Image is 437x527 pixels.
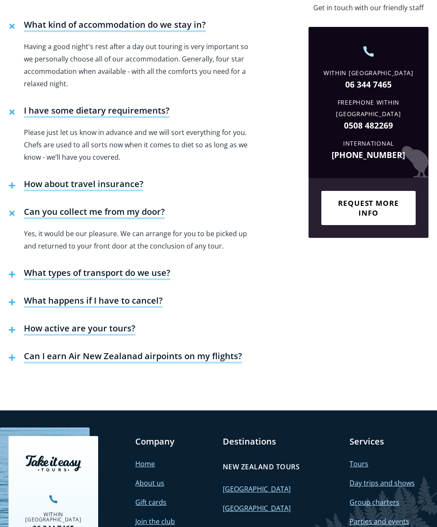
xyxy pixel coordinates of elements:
[24,267,170,280] h4: What types of transport do we use?
[24,126,257,164] p: Please just let us know in advance and we will sort everything for you. Chefs are used to all sor...
[309,2,428,14] p: Get in touch with our friendly staff
[24,179,143,191] h4: How about travel insurance?
[350,436,384,447] a: Services
[4,316,140,344] button: How active are your tours?
[135,459,155,468] a: Home
[350,517,409,526] a: Parties and events
[24,41,257,90] p: Having a good night's rest after a day out touring is very important so we personally choose all ...
[315,120,422,132] a: 0508 482269
[315,149,422,161] a: [PHONE_NUMBER]
[135,498,166,507] a: Gift cards
[350,478,415,488] a: Day trips and shows
[4,99,174,126] button: I have some dietary requirements?
[315,79,422,91] a: 06 344 7465
[135,517,175,526] a: Join the club
[24,323,135,336] h4: How active are your tours?
[315,138,422,149] div: International
[4,172,148,200] button: How about travel insurance?
[26,455,81,471] img: Take it easy tours
[135,436,214,447] h3: Company
[24,228,257,252] p: Yes, it would be our pleasure. We can arrange for you to be picked up and returned to your front ...
[315,97,422,120] div: Freephone Within [GEOGRAPHIC_DATA]
[4,261,175,289] button: What types of transport do we use?
[315,67,422,79] div: Within [GEOGRAPHIC_DATA]
[4,200,169,228] button: Can you collect me from my door?
[321,191,416,225] a: Request more info
[4,13,210,41] button: What kind of accommodation do we stay in?
[350,498,399,507] a: Group charters
[24,19,206,32] h4: What kind of accommodation do we stay in?
[223,458,300,476] a: New Zealand tours
[4,289,167,316] button: What happens if I have to cancel?
[24,206,165,219] h4: Can you collect me from my door?
[24,351,242,363] h4: Can I earn Air New Zealanad airpoints on my flights?
[223,484,291,494] a: [GEOGRAPHIC_DATA]
[15,512,92,522] div: Within [GEOGRAPHIC_DATA]
[24,105,169,118] h4: I have some dietary requirements?
[223,436,276,447] a: Destinations
[135,478,164,488] a: About us
[350,459,368,468] a: Tours
[223,504,291,513] a: [GEOGRAPHIC_DATA]
[24,295,163,308] h4: What happens if I have to cancel?
[4,344,246,372] button: Can I earn Air New Zealanad airpoints on my flights?
[223,462,300,471] h4: New Zealand tours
